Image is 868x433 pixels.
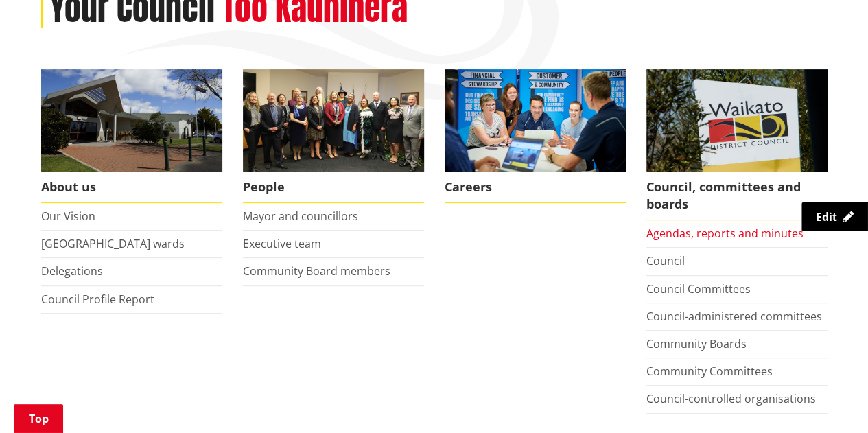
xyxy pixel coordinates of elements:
span: Council, committees and boards [646,172,828,220]
a: Agendas, reports and minutes [646,226,804,241]
img: 2022 Council [243,69,424,172]
iframe: Messenger Launcher [805,375,854,425]
a: Council Committees [646,281,751,296]
a: Delegations [41,264,103,279]
a: Edit [801,202,868,231]
a: Council-administered committees [646,309,822,324]
a: Careers [445,69,626,203]
span: Careers [445,172,626,203]
span: People [243,172,424,203]
a: 2022 Council People [243,69,424,203]
a: Executive team [243,236,321,251]
a: Community Board members [243,264,390,279]
a: Our Vision [41,209,95,224]
a: Council Profile Report [41,292,154,307]
a: Mayor and councillors [243,209,358,224]
img: Waikato-District-Council-sign [646,69,828,172]
a: Community Boards [646,336,747,351]
a: Waikato-District-Council-sign Council, committees and boards [646,69,828,220]
span: About us [41,172,222,203]
a: Community Committees [646,364,773,379]
a: WDC Building 0015 About us [41,69,222,203]
img: Office staff in meeting - Career page [445,69,626,172]
a: [GEOGRAPHIC_DATA] wards [41,236,185,251]
span: Edit [816,209,837,224]
a: Council-controlled organisations [646,391,816,406]
a: Top [14,404,63,433]
img: WDC Building 0015 [41,69,222,172]
a: Council [646,253,685,268]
